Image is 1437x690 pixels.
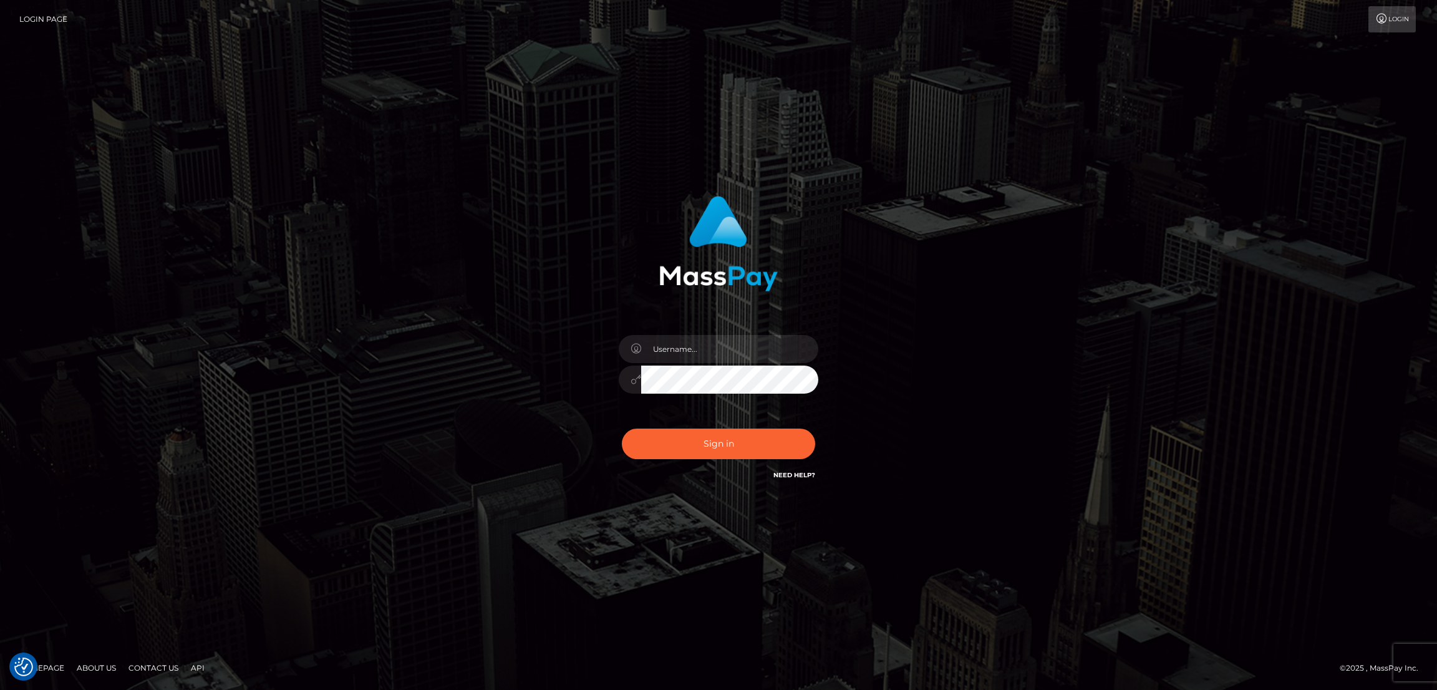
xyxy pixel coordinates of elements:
[773,471,815,479] a: Need Help?
[123,658,183,678] a: Contact Us
[72,658,121,678] a: About Us
[659,196,778,291] img: MassPay Login
[186,658,210,678] a: API
[641,335,818,363] input: Username...
[1368,6,1416,32] a: Login
[19,6,67,32] a: Login Page
[622,429,815,459] button: Sign in
[14,658,33,676] button: Consent Preferences
[1340,661,1428,675] div: © 2025 , MassPay Inc.
[14,658,33,676] img: Revisit consent button
[14,658,69,678] a: Homepage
